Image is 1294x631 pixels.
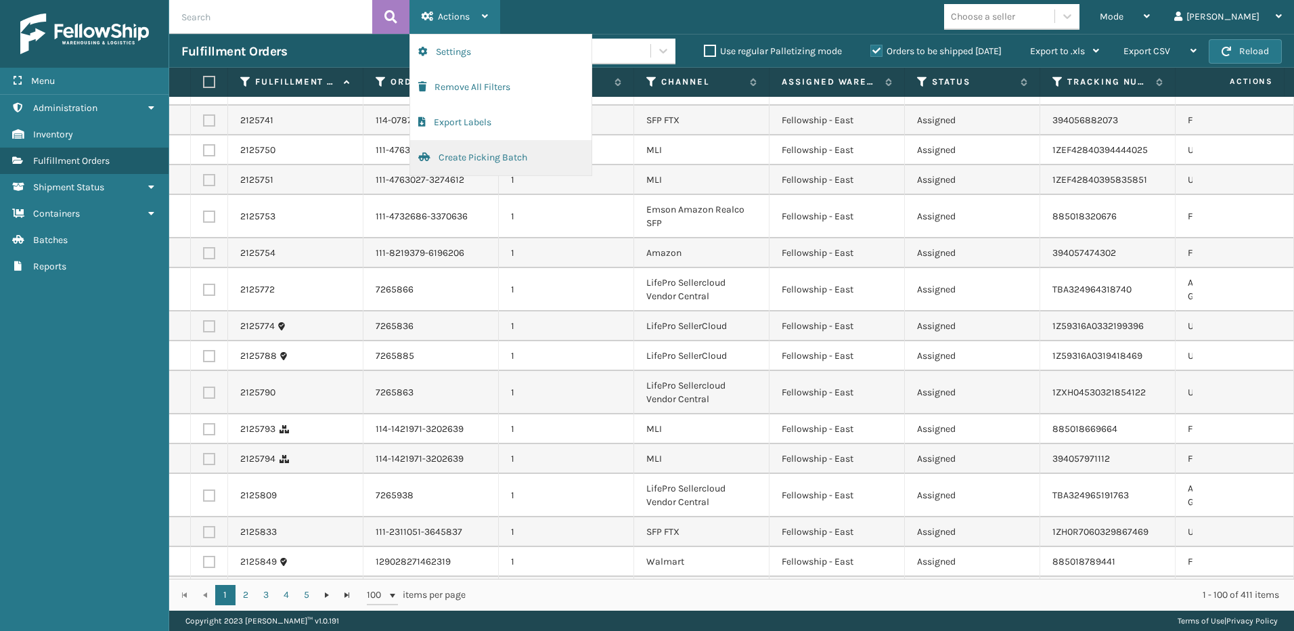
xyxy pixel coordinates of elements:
[33,155,110,167] span: Fulfillment Orders
[363,106,499,135] td: 114-0787442-9966665
[410,35,592,70] button: Settings
[634,341,769,371] td: LifePro SellerCloud
[661,76,743,88] label: Channel
[499,238,634,268] td: 1
[634,517,769,547] td: SFP FTX
[634,474,769,517] td: LifePro Sellercloud Vendor Central
[1178,611,1278,631] div: |
[240,349,277,363] a: 2125788
[317,585,337,605] a: Go to the next page
[634,268,769,311] td: LifePro Sellercloud Vendor Central
[363,414,499,444] td: 114-1421971-3202639
[20,14,149,54] img: logo
[905,341,1040,371] td: Assigned
[1052,453,1110,464] a: 394057971112
[499,195,634,238] td: 1
[499,371,634,414] td: 1
[363,238,499,268] td: 111-8219379-6196206
[905,517,1040,547] td: Assigned
[499,414,634,444] td: 1
[951,9,1015,24] div: Choose a seller
[240,283,275,297] a: 2125772
[1067,76,1149,88] label: Tracking Number
[296,585,317,605] a: 5
[1052,350,1142,362] a: 1Z59316A0319418469
[769,238,905,268] td: Fellowship - East
[499,165,634,195] td: 1
[1052,423,1117,435] a: 885018669664
[769,517,905,547] td: Fellowship - East
[410,140,592,175] button: Create Picking Batch
[185,611,339,631] p: Copyright 2023 [PERSON_NAME]™ v 1.0.191
[363,517,499,547] td: 111-2311051-3645837
[905,414,1040,444] td: Assigned
[438,11,470,22] span: Actions
[391,76,472,88] label: Order Number
[363,341,499,371] td: 7265885
[33,208,80,219] span: Containers
[1052,247,1116,259] a: 394057474302
[363,135,499,165] td: 111-4763027-3274612
[255,76,337,88] label: Fulfillment Order Id
[634,311,769,341] td: LifePro SellerCloud
[485,588,1279,602] div: 1 - 100 of 411 items
[33,102,97,114] span: Administration
[769,444,905,474] td: Fellowship - East
[240,489,277,502] a: 2125809
[1052,211,1117,222] a: 885018320676
[905,547,1040,577] td: Assigned
[1226,616,1278,626] a: Privacy Policy
[769,547,905,577] td: Fellowship - East
[215,585,236,605] a: 1
[342,590,353,601] span: Go to the last page
[634,165,769,195] td: MLI
[905,195,1040,238] td: Assigned
[769,577,905,607] td: Fellowship - East
[1100,11,1123,22] span: Mode
[769,195,905,238] td: Fellowship - East
[276,585,296,605] a: 4
[499,577,634,607] td: 1
[33,261,66,272] span: Reports
[240,246,275,260] a: 2125754
[499,547,634,577] td: 1
[363,165,499,195] td: 111-4763027-3274612
[363,311,499,341] td: 7265836
[240,320,275,333] a: 2125774
[769,268,905,311] td: Fellowship - East
[31,75,55,87] span: Menu
[181,43,287,60] h3: Fulfillment Orders
[363,577,499,607] td: 113-7228105-2533045
[240,386,275,399] a: 2125790
[410,70,592,105] button: Remove All Filters
[240,173,273,187] a: 2125751
[1187,70,1281,93] span: Actions
[1052,320,1144,332] a: 1Z59316A0332199396
[1123,45,1170,57] span: Export CSV
[932,76,1014,88] label: Status
[240,452,275,466] a: 2125794
[337,585,357,605] a: Go to the last page
[321,590,332,601] span: Go to the next page
[240,210,275,223] a: 2125753
[634,238,769,268] td: Amazon
[499,268,634,311] td: 1
[905,135,1040,165] td: Assigned
[634,106,769,135] td: SFP FTX
[1052,387,1146,398] a: 1ZXH04530321854122
[499,474,634,517] td: 1
[905,577,1040,607] td: Assigned
[634,414,769,444] td: MLI
[240,114,273,127] a: 2125741
[256,585,276,605] a: 3
[33,181,104,193] span: Shipment Status
[634,135,769,165] td: MLI
[1052,526,1148,538] a: 1ZH0R7060329867469
[634,577,769,607] td: Amazon
[1052,489,1129,501] a: TBA324965191763
[33,129,73,140] span: Inventory
[240,555,277,569] a: 2125849
[1052,556,1115,567] a: 885018789441
[769,311,905,341] td: Fellowship - East
[905,106,1040,135] td: Assigned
